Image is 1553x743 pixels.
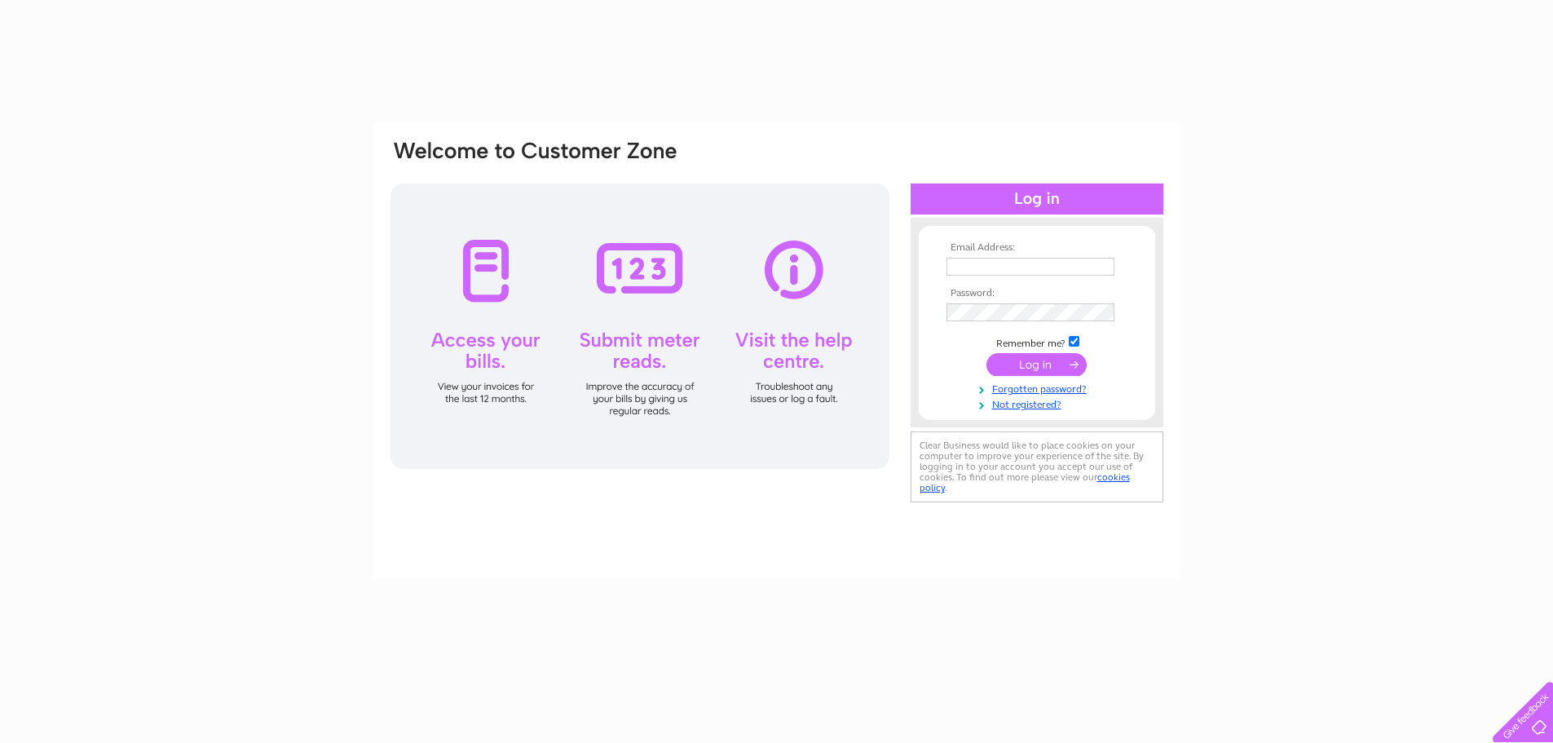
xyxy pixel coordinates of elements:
th: Email Address: [942,242,1132,254]
div: Clear Business would like to place cookies on your computer to improve your experience of the sit... [911,431,1163,502]
a: cookies policy [920,471,1130,493]
td: Remember me? [942,334,1132,350]
input: Submit [986,353,1087,376]
a: Not registered? [946,396,1132,411]
a: Forgotten password? [946,380,1132,396]
th: Password: [942,288,1132,299]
